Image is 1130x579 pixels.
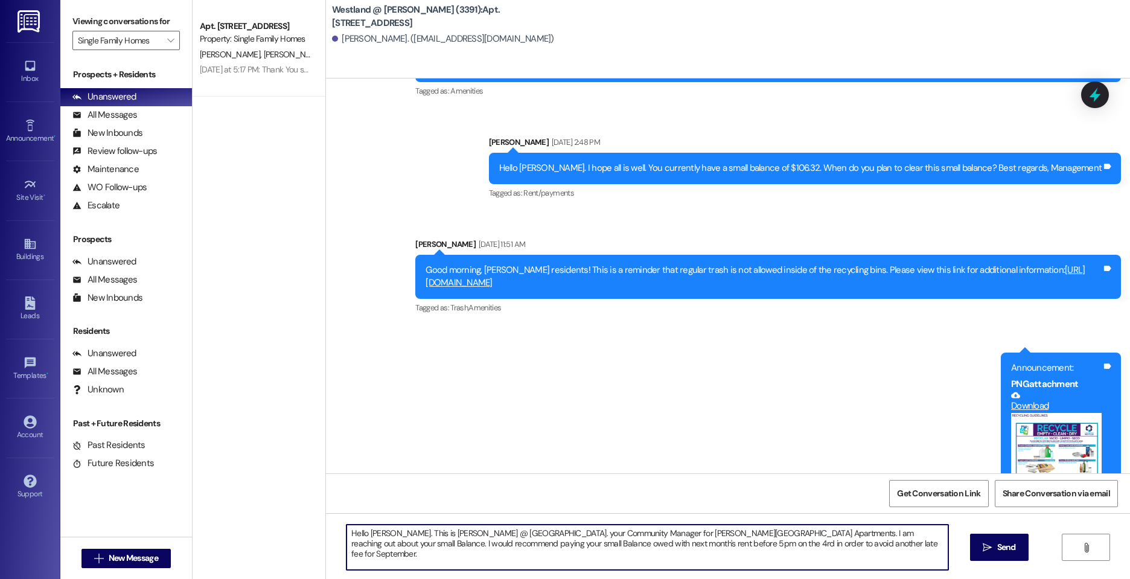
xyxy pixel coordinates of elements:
div: Escalate [72,199,120,212]
div: Unknown [72,383,124,396]
label: Viewing conversations for [72,12,180,31]
span: • [43,191,45,200]
textarea: Hello [PERSON_NAME]. This is [PERSON_NAME] @ [GEOGRAPHIC_DATA]. your Community Manager for [PERSO... [346,525,948,570]
div: Hello [PERSON_NAME]. I hope all is well. You currently have a small balance of $106.32. When do y... [499,162,1102,174]
button: Send [970,534,1029,561]
i:  [94,554,103,563]
div: Property: Single Family Homes [200,33,311,45]
div: Good morning, [PERSON_NAME] residents! This is a reminder that regular trash is not allowed insid... [426,264,1102,290]
div: [DATE] at 5:17 PM: Thank You same to you [200,64,343,75]
div: [DATE] 11:51 AM [476,238,525,251]
div: [PERSON_NAME] [415,238,1121,255]
span: Send [997,541,1016,554]
button: Get Conversation Link [889,480,988,507]
div: Unanswered [72,91,136,103]
i:  [1082,543,1091,552]
button: Share Conversation via email [995,480,1118,507]
div: Maintenance [72,163,139,176]
div: [DATE] 2:48 PM [549,136,600,149]
div: Past Residents [72,439,145,452]
span: Rent/payments [523,188,574,198]
div: [PERSON_NAME] [489,136,1122,153]
div: Past + Future Residents [60,417,192,430]
div: [PERSON_NAME]. ([EMAIL_ADDRESS][DOMAIN_NAME]) [332,33,554,45]
span: • [54,132,56,141]
b: Westland @ [PERSON_NAME] (3391): Apt. [STREET_ADDRESS] [332,4,573,30]
span: Get Conversation Link [897,487,980,500]
i:  [167,36,174,45]
a: Site Visit • [6,174,54,207]
span: New Message [109,552,158,565]
div: All Messages [72,109,137,121]
img: ResiDesk Logo [18,10,42,33]
div: New Inbounds [72,127,142,139]
div: WO Follow-ups [72,181,147,194]
div: Prospects [60,233,192,246]
a: [URL][DOMAIN_NAME] [426,264,1085,289]
span: • [46,369,48,378]
div: All Messages [72,274,137,286]
div: Review follow-ups [72,145,157,158]
a: Templates • [6,353,54,385]
a: Account [6,412,54,444]
i:  [983,543,992,552]
input: All communities [78,31,161,50]
div: Future Residents [72,457,154,470]
span: Amenities [450,86,483,96]
div: Residents [60,325,192,337]
button: New Message [81,549,171,568]
div: Apt. [STREET_ADDRESS] [200,20,311,33]
div: All Messages [72,365,137,378]
div: Unanswered [72,347,136,360]
b: PNG attachment [1011,378,1078,390]
div: Announcement: [1011,362,1102,374]
span: Share Conversation via email [1003,487,1110,500]
span: Amenities [468,302,501,313]
span: [PERSON_NAME] [200,49,264,60]
a: Inbox [6,56,54,88]
div: New Inbounds [72,292,142,304]
a: Support [6,471,54,504]
div: Tagged as: [489,184,1122,202]
button: Zoom image [1011,413,1102,477]
a: Buildings [6,234,54,266]
a: Leads [6,293,54,325]
a: Download [1011,391,1102,412]
div: Tagged as: [415,82,1121,100]
span: Trash , [450,302,468,313]
span: [PERSON_NAME] [264,49,324,60]
div: Tagged as: [415,299,1121,316]
div: Unanswered [72,255,136,268]
div: Prospects + Residents [60,68,192,81]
